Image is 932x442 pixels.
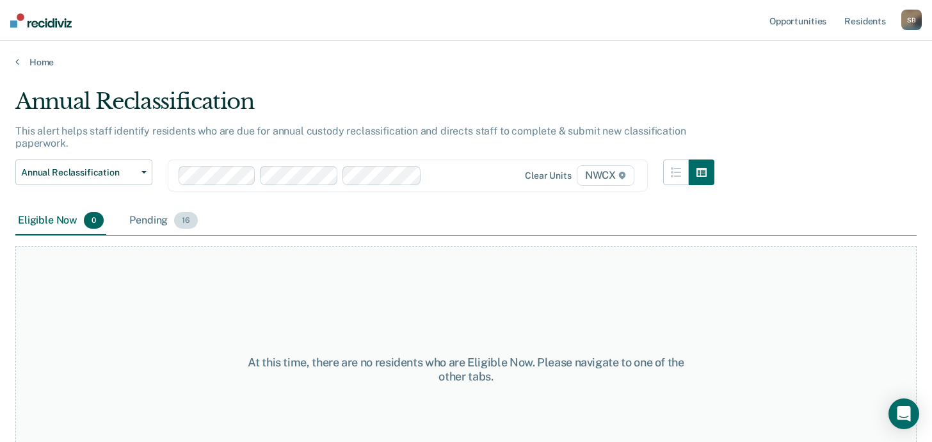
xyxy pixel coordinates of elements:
button: Annual Reclassification [15,160,152,185]
div: Clear units [525,170,572,181]
span: NWCX [577,165,634,186]
div: Annual Reclassification [15,88,714,125]
div: Open Intercom Messenger [888,398,919,429]
span: 0 [84,212,104,229]
span: 16 [174,212,198,229]
div: S B [901,10,922,30]
img: Recidiviz [10,13,72,28]
div: Pending16 [127,207,200,235]
span: Annual Reclassification [21,167,136,178]
div: At this time, there are no residents who are Eligible Now. Please navigate to one of the other tabs. [241,356,691,383]
div: Eligible Now0 [15,207,106,235]
p: This alert helps staff identify residents who are due for annual custody reclassification and dir... [15,125,686,149]
a: Home [15,56,917,68]
button: SB [901,10,922,30]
